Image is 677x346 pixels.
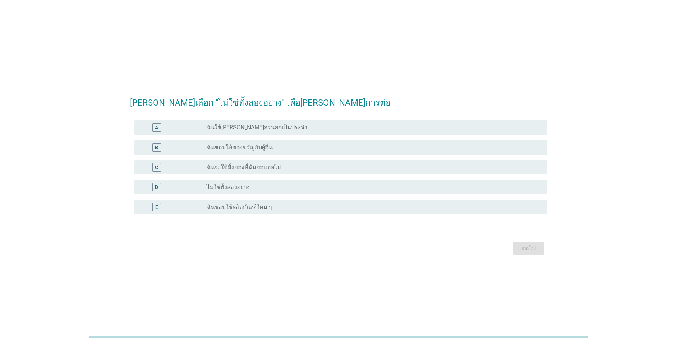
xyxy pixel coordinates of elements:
[207,144,273,151] label: ฉันชอบให้ของขวัญกับผู้อื่น
[130,89,547,109] h2: [PERSON_NAME]เลือก "ไม่ใช่ทั้งสองอย่าง" เพื่อ[PERSON_NAME]การต่อ
[155,144,158,151] div: B
[207,204,272,211] label: ฉันชอบใช้ผลิตภัณฑ์ใหม่ ๆ
[155,184,158,191] div: D
[155,204,158,211] div: E
[207,124,307,131] label: ฉันใช้[PERSON_NAME]ส่วนลดเป็นประจำ
[207,184,250,191] label: ไม่ใช่ทั้งสองอย่าง
[207,164,281,171] label: ฉันจะใช้สิ่งของที่ฉันชอบต่อไป
[155,164,158,171] div: C
[155,124,158,131] div: A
